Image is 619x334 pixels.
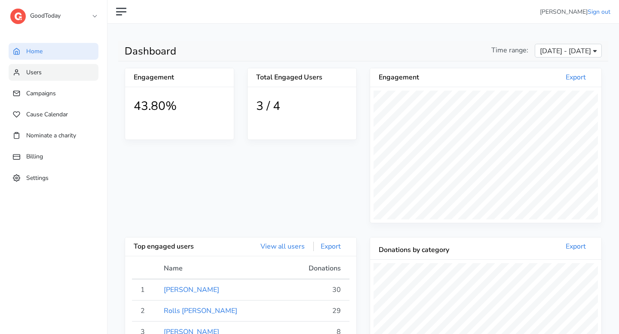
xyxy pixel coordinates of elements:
span: Nominate a charity [26,131,76,140]
span: Billing [26,152,43,161]
a: Campaigns [9,85,98,102]
a: [PERSON_NAME] [164,285,219,295]
a: Sign out [588,8,610,16]
td: 2 [132,301,159,322]
a: Rolls [PERSON_NAME] [164,306,237,316]
td: 30 [282,279,349,301]
a: Home [9,43,98,60]
span: Time range: [491,45,528,55]
h5: Engagement [134,73,180,82]
h1: 3 / 4 [256,99,348,114]
td: 29 [282,301,349,322]
h5: Total Engaged Users [256,73,348,82]
a: Export [313,242,348,251]
span: Cause Calendar [26,110,68,118]
a: Export [559,242,593,251]
span: Campaigns [26,89,56,97]
h1: 43.80% [134,99,225,114]
a: Cause Calendar [9,106,98,123]
a: GoodToday [10,6,96,21]
li: [PERSON_NAME] [540,7,610,16]
a: Nominate a charity [9,127,98,144]
span: Settings [26,173,49,182]
th: Name [159,263,282,279]
a: View all users [254,242,312,251]
h1: Dashboard [125,45,357,58]
a: Users [9,64,98,81]
img: logo-dashboard-4662da770dd4bea1a8774357aa970c5cb092b4650ab114813ae74da458e76571.svg [10,9,26,24]
h5: Top engaged users [134,243,241,251]
span: Users [26,68,42,76]
h5: Engagement [379,73,486,82]
th: Donations [282,263,349,279]
td: 1 [132,279,159,301]
h5: Donations by category [379,246,486,254]
span: [DATE] - [DATE] [540,46,591,56]
a: Export [559,73,593,82]
a: Settings [9,170,98,186]
a: Billing [9,148,98,165]
span: Home [26,47,43,55]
